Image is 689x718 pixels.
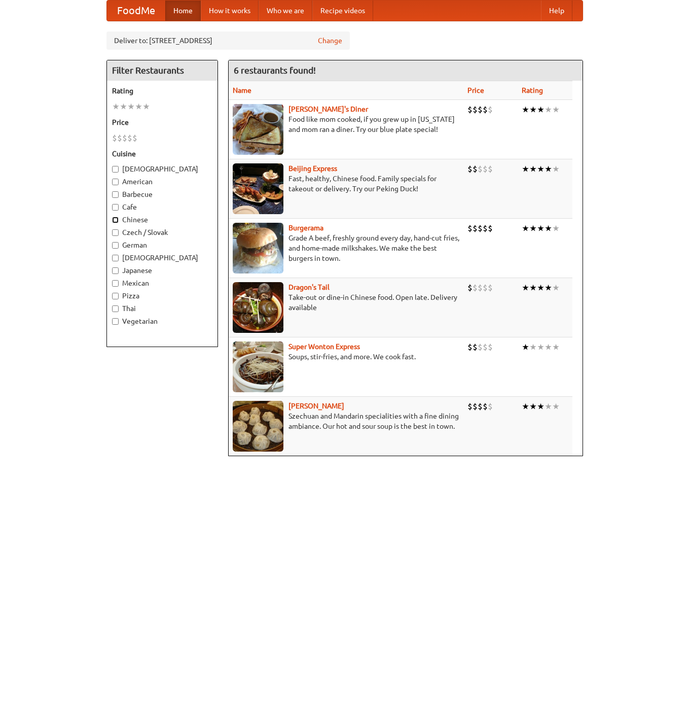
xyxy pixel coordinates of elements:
[483,401,488,412] li: $
[233,401,283,452] img: shandong.jpg
[112,303,212,314] label: Thai
[112,179,119,185] input: American
[234,65,316,75] ng-pluralize: 6 restaurants found!
[288,164,337,173] a: Beijing Express
[522,104,529,115] li: ★
[112,280,119,287] input: Mexican
[522,223,529,234] li: ★
[537,401,545,412] li: ★
[122,132,127,144] li: $
[537,104,545,115] li: ★
[522,86,543,94] a: Rating
[545,341,552,353] li: ★
[467,104,473,115] li: $
[545,223,552,234] li: ★
[112,278,212,288] label: Mexican
[473,282,478,293] li: $
[233,352,459,362] p: Soups, stir-fries, and more. We cook fast.
[259,1,312,21] a: Who we are
[112,255,119,261] input: [DEMOGRAPHIC_DATA]
[288,283,330,291] a: Dragon's Tail
[117,132,122,144] li: $
[522,282,529,293] li: ★
[288,105,368,113] a: [PERSON_NAME]'s Diner
[483,163,488,175] li: $
[112,204,119,211] input: Cafe
[488,223,493,234] li: $
[552,223,560,234] li: ★
[106,31,350,50] div: Deliver to: [STREET_ADDRESS]
[537,341,545,353] li: ★
[473,163,478,175] li: $
[478,401,483,412] li: $
[112,316,212,326] label: Vegetarian
[112,189,212,199] label: Barbecue
[473,223,478,234] li: $
[112,229,119,236] input: Czech / Slovak
[233,223,283,273] img: burgerama.jpg
[112,305,119,312] input: Thai
[467,223,473,234] li: $
[112,217,119,223] input: Chinese
[127,101,135,112] li: ★
[467,86,484,94] a: Price
[529,282,537,293] li: ★
[522,163,529,175] li: ★
[233,411,459,431] p: Szechuan and Mandarin specialities with a fine dining ambiance. Our hot and sour soup is the best...
[541,1,572,21] a: Help
[112,240,212,250] label: German
[142,101,150,112] li: ★
[537,282,545,293] li: ★
[112,166,119,173] input: [DEMOGRAPHIC_DATA]
[120,101,127,112] li: ★
[288,343,360,351] a: Super Wonton Express
[529,401,537,412] li: ★
[288,224,323,232] a: Burgerama
[112,215,212,225] label: Chinese
[488,163,493,175] li: $
[233,292,459,313] p: Take-out or dine-in Chinese food. Open late. Delivery available
[233,114,459,134] p: Food like mom cooked, if you grew up in [US_STATE] and mom ran a diner. Try our blue plate special!
[112,202,212,212] label: Cafe
[127,132,132,144] li: $
[473,341,478,353] li: $
[233,163,283,214] img: beijing.jpg
[112,318,119,325] input: Vegetarian
[233,174,459,194] p: Fast, healthy, Chinese food. Family specials for takeout or delivery. Try our Peking Duck!
[552,341,560,353] li: ★
[488,341,493,353] li: $
[112,265,212,276] label: Japanese
[483,223,488,234] li: $
[529,223,537,234] li: ★
[112,132,117,144] li: $
[488,104,493,115] li: $
[467,401,473,412] li: $
[135,101,142,112] li: ★
[233,282,283,333] img: dragon.jpg
[112,101,120,112] li: ★
[112,149,212,159] h5: Cuisine
[478,104,483,115] li: $
[545,163,552,175] li: ★
[478,282,483,293] li: $
[478,341,483,353] li: $
[112,164,212,174] label: [DEMOGRAPHIC_DATA]
[467,282,473,293] li: $
[112,293,119,299] input: Pizza
[132,132,137,144] li: $
[522,341,529,353] li: ★
[473,104,478,115] li: $
[537,163,545,175] li: ★
[112,291,212,301] label: Pizza
[529,163,537,175] li: ★
[552,282,560,293] li: ★
[107,1,165,21] a: FoodMe
[545,104,552,115] li: ★
[529,341,537,353] li: ★
[529,104,537,115] li: ★
[233,341,283,392] img: superwonton.jpg
[483,341,488,353] li: $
